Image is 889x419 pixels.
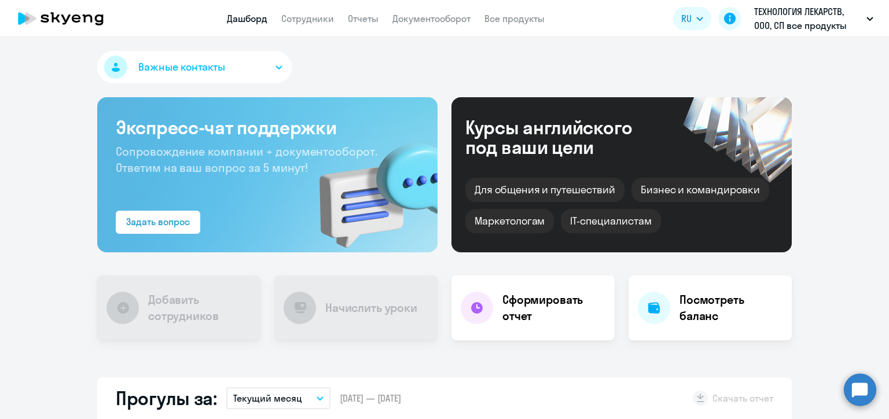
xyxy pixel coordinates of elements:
button: ТЕХНОЛОГИЯ ЛЕКАРСТВ, ООО, СП все продукты [748,5,879,32]
button: Задать вопрос [116,211,200,234]
div: Задать вопрос [126,215,190,229]
p: Текущий месяц [233,391,302,405]
span: [DATE] — [DATE] [340,392,401,405]
a: Отчеты [348,13,379,24]
span: Важные контакты [138,60,225,75]
h3: Экспресс-чат поддержки [116,116,419,139]
div: Для общения и путешествий [465,178,624,202]
div: Маркетологам [465,209,554,233]
button: RU [673,7,711,30]
a: Дашборд [227,13,267,24]
div: Курсы английского под ваши цели [465,117,663,157]
h4: Добавить сотрудников [148,292,251,324]
p: ТЕХНОЛОГИЯ ЛЕКАРСТВ, ООО, СП все продукты [754,5,862,32]
div: IT-специалистам [561,209,660,233]
a: Сотрудники [281,13,334,24]
a: Все продукты [484,13,545,24]
button: Текущий месяц [226,387,330,409]
span: Сопровождение компании + документооборот. Ответим на ваш вопрос за 5 минут! [116,144,377,175]
button: Важные контакты [97,51,292,83]
h4: Сформировать отчет [502,292,605,324]
span: RU [681,12,692,25]
h4: Посмотреть баланс [679,292,783,324]
div: Бизнес и командировки [631,178,769,202]
h4: Начислить уроки [325,300,417,316]
a: Документооборот [392,13,471,24]
h2: Прогулы за: [116,387,217,410]
img: bg-img [303,122,438,252]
